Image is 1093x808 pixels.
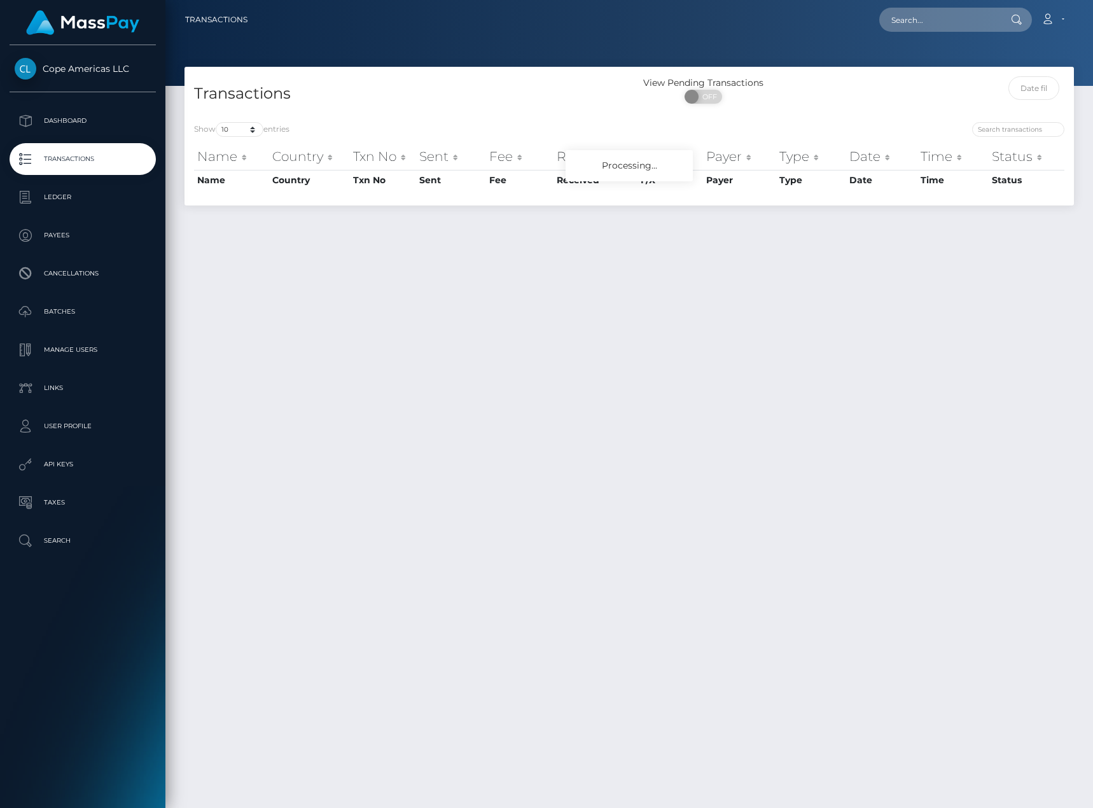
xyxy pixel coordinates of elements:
th: Type [776,170,847,190]
p: Batches [15,302,151,321]
th: Country [269,170,349,190]
th: Status [989,170,1064,190]
th: Date [846,170,917,190]
th: F/X [637,144,703,169]
input: Date filter [1008,76,1059,100]
input: Search transactions [972,122,1064,137]
p: API Keys [15,455,151,474]
a: Payees [10,219,156,251]
a: Links [10,372,156,404]
div: View Pending Transactions [629,76,777,90]
th: Country [269,144,349,169]
a: Batches [10,296,156,328]
a: Taxes [10,487,156,519]
th: Sent [416,170,486,190]
th: Name [194,170,269,190]
span: Cope Americas LLC [10,63,156,74]
th: Received [553,144,637,169]
a: User Profile [10,410,156,442]
th: Type [776,144,847,169]
a: Dashboard [10,105,156,137]
select: Showentries [216,122,263,137]
a: Search [10,525,156,557]
p: Search [15,531,151,550]
th: Txn No [350,144,416,169]
a: Transactions [10,143,156,175]
th: Name [194,144,269,169]
p: Manage Users [15,340,151,359]
p: Cancellations [15,264,151,283]
a: Manage Users [10,334,156,366]
th: Time [917,144,989,169]
div: Processing... [566,150,693,181]
p: User Profile [15,417,151,436]
input: Search... [879,8,999,32]
th: Fee [486,144,553,169]
th: Txn No [350,170,416,190]
a: Transactions [185,6,247,33]
img: Cope Americas LLC [15,58,36,80]
p: Dashboard [15,111,151,130]
th: Sent [416,144,486,169]
th: Payer [703,144,776,169]
p: Transactions [15,150,151,169]
th: Received [553,170,637,190]
a: Ledger [10,181,156,213]
th: Fee [486,170,553,190]
p: Payees [15,226,151,245]
p: Links [15,379,151,398]
th: Date [846,144,917,169]
th: Status [989,144,1064,169]
a: API Keys [10,449,156,480]
p: Taxes [15,493,151,512]
a: Cancellations [10,258,156,289]
th: Time [917,170,989,190]
p: Ledger [15,188,151,207]
img: MassPay Logo [26,10,139,35]
th: Payer [703,170,776,190]
label: Show entries [194,122,289,137]
h4: Transactions [194,83,620,105]
span: OFF [692,90,723,104]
